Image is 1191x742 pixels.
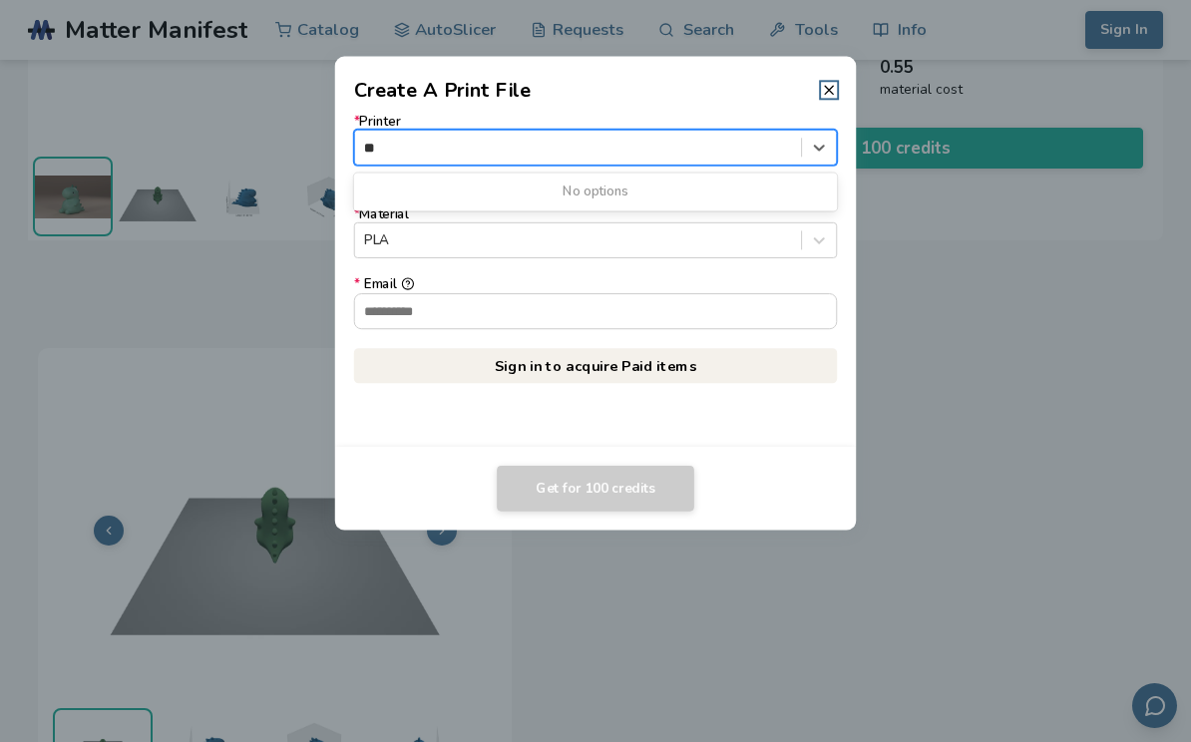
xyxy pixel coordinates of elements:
input: *MaterialPLA [364,233,368,248]
input: *PrinterNo options [364,140,378,155]
button: *Email [401,277,414,290]
div: Email [354,277,837,292]
label: Material [354,207,837,258]
button: Get for 100 credits [497,466,694,512]
input: *Email [355,294,837,328]
a: Sign in to acquire Paid items [354,348,837,384]
h2: Create A Print File [354,76,532,105]
div: No options [354,177,837,206]
label: Printer [354,114,837,165]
